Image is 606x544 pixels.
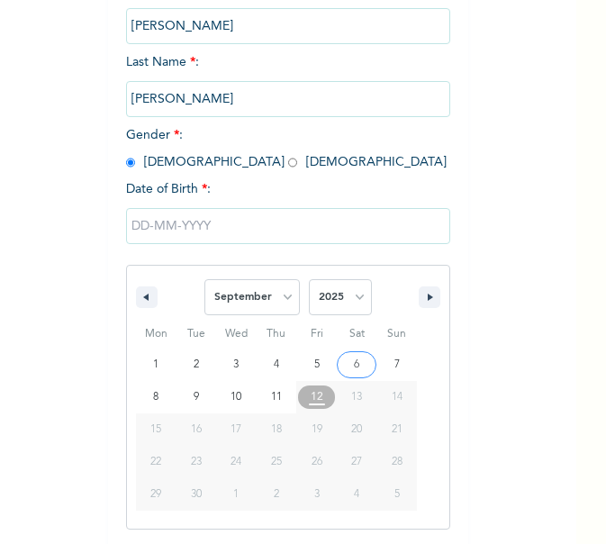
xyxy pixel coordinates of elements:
button: 8 [136,381,176,413]
button: 14 [376,381,417,413]
span: 2 [194,349,199,381]
span: 26 [312,446,322,478]
span: 3 [233,349,239,381]
button: 9 [176,381,217,413]
span: Last Name : [126,56,450,105]
button: 29 [136,478,176,511]
button: 28 [376,446,417,478]
button: 20 [337,413,377,446]
button: 25 [257,446,297,478]
button: 1 [136,349,176,381]
button: 12 [296,381,337,413]
button: 30 [176,478,217,511]
span: 24 [231,446,241,478]
span: 12 [311,381,323,413]
span: Mon [136,320,176,349]
span: Gender : [DEMOGRAPHIC_DATA] [DEMOGRAPHIC_DATA] [126,129,447,168]
span: Wed [216,320,257,349]
button: 13 [337,381,377,413]
button: 23 [176,446,217,478]
input: Enter your last name [126,81,450,117]
button: 7 [376,349,417,381]
button: 16 [176,413,217,446]
button: 4 [257,349,297,381]
button: 15 [136,413,176,446]
span: 5 [314,349,320,381]
span: 13 [351,381,362,413]
button: 2 [176,349,217,381]
span: 25 [271,446,282,478]
span: 27 [351,446,362,478]
button: 18 [257,413,297,446]
button: 21 [376,413,417,446]
button: 24 [216,446,257,478]
span: 15 [150,413,161,446]
span: 4 [274,349,279,381]
span: 1 [153,349,158,381]
span: 23 [191,446,202,478]
span: 8 [153,381,158,413]
span: 6 [354,349,359,381]
span: 21 [392,413,402,446]
span: Fri [296,320,337,349]
span: Date of Birth : [126,180,211,199]
span: 14 [392,381,402,413]
span: 9 [194,381,199,413]
span: Tue [176,320,217,349]
span: 16 [191,413,202,446]
span: 20 [351,413,362,446]
span: Sun [376,320,417,349]
input: Enter your first name [126,8,450,44]
span: 19 [312,413,322,446]
span: 22 [150,446,161,478]
span: 7 [394,349,400,381]
input: DD-MM-YYYY [126,208,450,244]
button: 11 [257,381,297,413]
button: 22 [136,446,176,478]
button: 26 [296,446,337,478]
button: 5 [296,349,337,381]
span: 11 [271,381,282,413]
button: 10 [216,381,257,413]
span: Thu [257,320,297,349]
span: 29 [150,478,161,511]
span: 17 [231,413,241,446]
span: 10 [231,381,241,413]
button: 19 [296,413,337,446]
span: Sat [337,320,377,349]
span: 18 [271,413,282,446]
span: 30 [191,478,202,511]
button: 17 [216,413,257,446]
span: 28 [392,446,402,478]
button: 6 [337,349,377,381]
button: 27 [337,446,377,478]
button: 3 [216,349,257,381]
